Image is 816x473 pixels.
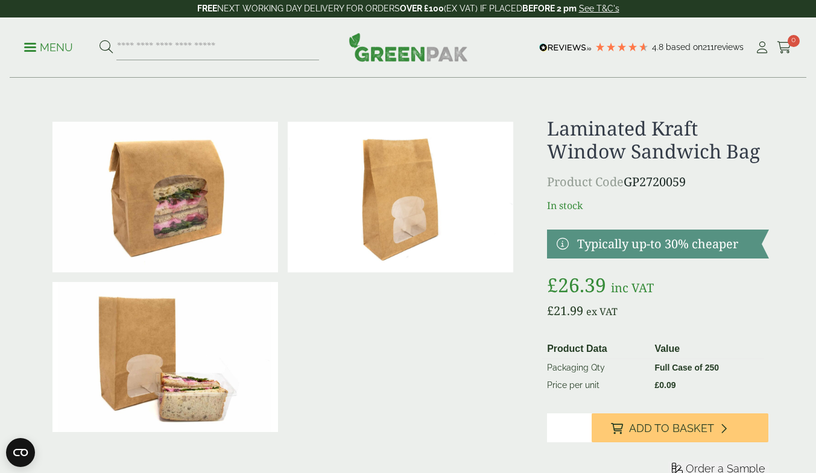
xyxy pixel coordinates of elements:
p: In stock [547,198,768,213]
span: Based on [666,42,703,52]
i: My Account [754,42,770,54]
button: Add to Basket [592,413,769,442]
img: IMG_5985 (Large) [288,122,513,272]
bdi: 26.39 [547,272,606,298]
span: inc VAT [611,280,654,296]
bdi: 21.99 [547,302,583,319]
i: Cart [777,42,792,54]
span: ex VAT [586,305,618,318]
p: GP2720059 [547,173,768,191]
button: Open CMP widget [6,438,35,467]
img: Laminated Kraft Sandwich Bag [52,122,278,272]
a: 0 [777,39,792,57]
div: 4.79 Stars [595,42,649,52]
img: REVIEWS.io [539,43,592,52]
img: IMG_5932 (Large) [52,282,278,433]
img: GreenPak Supplies [349,33,468,61]
p: Menu [24,40,73,55]
span: 211 [703,42,714,52]
span: Product Code [547,174,624,190]
td: Packaging Qty [542,359,650,377]
span: 0 [788,35,800,47]
strong: BEFORE 2 pm [522,4,577,13]
strong: Full Case of 250 [654,363,719,372]
th: Product Data [542,339,650,359]
a: Menu [24,40,73,52]
span: £ [547,302,554,319]
bdi: 0.09 [654,380,675,390]
h1: Laminated Kraft Window Sandwich Bag [547,117,768,163]
span: £ [654,380,659,390]
strong: FREE [197,4,217,13]
span: Add to Basket [629,422,714,435]
span: £ [547,272,558,298]
td: Price per unit [542,377,650,394]
span: 4.8 [652,42,666,52]
a: See T&C's [579,4,619,13]
strong: OVER £100 [400,4,444,13]
span: reviews [714,42,744,52]
th: Value [650,339,764,359]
